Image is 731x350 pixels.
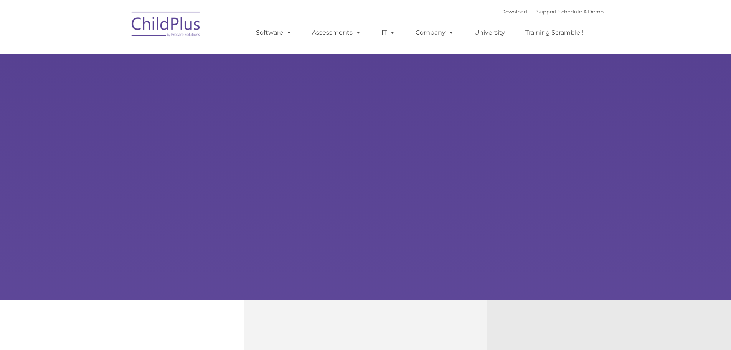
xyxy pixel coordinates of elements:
[536,8,557,15] a: Support
[501,8,527,15] a: Download
[128,6,205,45] img: ChildPlus by Procare Solutions
[467,25,513,40] a: University
[248,25,299,40] a: Software
[408,25,462,40] a: Company
[374,25,403,40] a: IT
[558,8,604,15] a: Schedule A Demo
[518,25,591,40] a: Training Scramble!!
[304,25,369,40] a: Assessments
[501,8,604,15] font: |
